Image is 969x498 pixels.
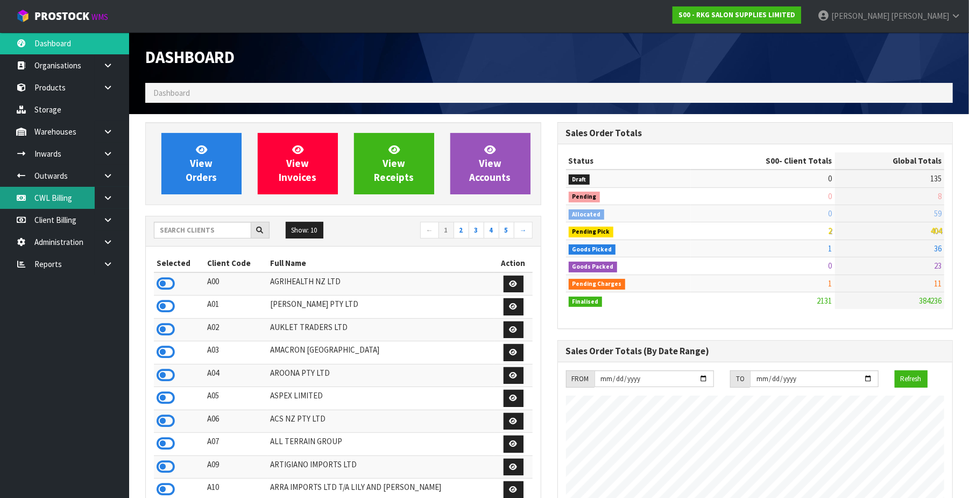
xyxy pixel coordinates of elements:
a: ViewAccounts [450,133,531,194]
td: A02 [204,318,267,341]
small: WMS [91,12,108,22]
span: Pending Charges [569,279,626,290]
a: ViewInvoices [258,133,338,194]
td: A01 [204,296,267,319]
a: ViewOrders [161,133,242,194]
a: 2 [454,222,469,239]
span: Pending [569,192,600,202]
span: 0 [829,173,832,184]
td: A04 [204,364,267,387]
span: 2 [829,226,832,236]
a: → [514,222,533,239]
th: - Client Totals [691,152,835,170]
strong: S00 - RKG SALON SUPPLIES LIMITED [678,10,795,19]
th: Full Name [267,255,494,272]
td: A00 [204,272,267,296]
button: Show: 10 [286,222,323,239]
span: 0 [829,191,832,201]
th: Selected [154,255,204,272]
nav: Page navigation [351,222,533,241]
td: ACS NZ PTY LTD [267,410,494,433]
div: FROM [566,370,595,388]
span: [PERSON_NAME] [891,11,949,21]
span: Draft [569,174,590,185]
a: 5 [499,222,514,239]
input: Search clients [154,222,251,239]
span: 23 [934,261,942,271]
span: 1 [829,243,832,254]
span: Allocated [569,209,605,220]
span: Finalised [569,297,603,307]
span: 2131 [817,296,832,306]
span: 59 [934,208,942,219]
td: A07 [204,433,267,456]
span: 384236 [919,296,942,306]
td: A06 [204,410,267,433]
span: [PERSON_NAME] [831,11,889,21]
span: Goods Packed [569,262,618,272]
td: AUKLET TRADERS LTD [267,318,494,341]
span: 135 [930,173,942,184]
span: 8 [938,191,942,201]
td: AROONA PTY LTD [267,364,494,387]
th: Status [566,152,691,170]
span: Goods Picked [569,244,616,255]
th: Action [494,255,533,272]
span: Dashboard [153,88,190,98]
span: ProStock [34,9,89,23]
span: 0 [829,261,832,271]
td: A09 [204,455,267,479]
a: S00 - RKG SALON SUPPLIES LIMITED [673,6,801,24]
td: AMACRON [GEOGRAPHIC_DATA] [267,341,494,364]
a: ← [420,222,439,239]
div: TO [730,370,750,388]
button: Refresh [895,370,928,388]
h3: Sales Order Totals [566,128,945,138]
span: Pending Pick [569,227,614,237]
span: View Orders [186,143,217,184]
img: cube-alt.png [16,9,30,23]
td: ARTIGIANO IMPORTS LTD [267,455,494,479]
a: 4 [484,222,499,239]
th: Client Code [204,255,267,272]
h3: Sales Order Totals (By Date Range) [566,346,945,356]
td: AGRIHEALTH NZ LTD [267,272,494,296]
a: ViewReceipts [354,133,434,194]
span: View Invoices [279,143,316,184]
span: 11 [934,278,942,289]
a: 1 [438,222,454,239]
span: Dashboard [145,47,235,67]
a: 3 [469,222,484,239]
td: A05 [204,387,267,410]
span: 404 [930,226,942,236]
span: S00 [766,156,780,166]
td: [PERSON_NAME] PTY LTD [267,296,494,319]
span: View Accounts [470,143,511,184]
td: A03 [204,341,267,364]
td: ASPEX LIMITED [267,387,494,410]
span: 36 [934,243,942,254]
td: ALL TERRAIN GROUP [267,433,494,456]
span: View Receipts [374,143,414,184]
th: Global Totals [835,152,944,170]
span: 0 [829,208,832,219]
span: 1 [829,278,832,289]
